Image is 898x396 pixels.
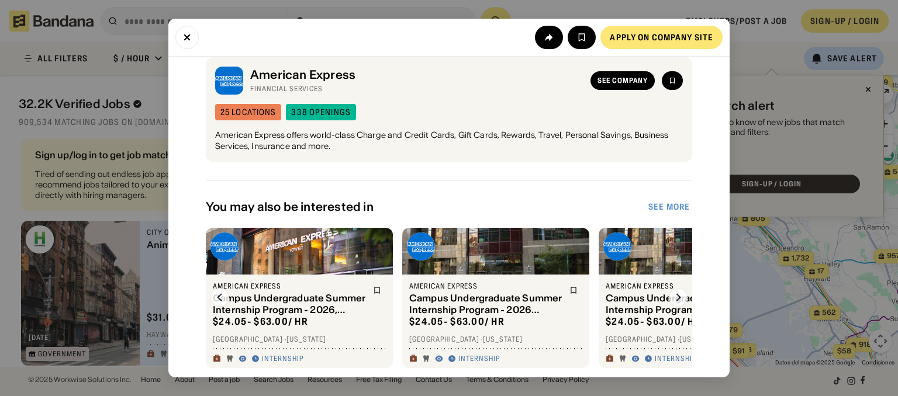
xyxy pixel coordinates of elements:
div: American Express [606,282,759,291]
div: See company [597,77,648,84]
div: 25 locations [220,108,276,116]
img: American Express logo [210,232,239,260]
div: [GEOGRAPHIC_DATA] · [US_STATE] [606,335,779,344]
a: American Express logoAmerican ExpressCampus Undergraduate Summer Internship Program - 2026, Finan... [206,228,393,368]
div: American Express offers world-class Charge and Credit Cards, Gift Cards, Rewards, Travel, Persona... [215,130,683,152]
button: Close [175,26,199,49]
img: Right Arrow [669,288,688,307]
div: Apply on company site [610,33,713,41]
div: $ 24.05 - $63.00 / hr [213,315,308,328]
a: American Express logoAmerican ExpressCampus Undergraduate Summer Internship Program - 2026 Enterp... [599,228,786,368]
div: Campus Undergraduate Summer Internship Program - 2026 Enterprise Control Management, American Exp... [606,293,759,315]
div: You may also be interested in [206,200,646,214]
div: [GEOGRAPHIC_DATA] · [US_STATE] [409,335,582,344]
div: See more [648,203,690,211]
img: American Express logo [407,232,435,260]
div: $ 24.05 - $63.00 / hr [409,315,505,328]
div: Internship [655,354,696,363]
div: Internship [262,354,303,363]
div: [GEOGRAPHIC_DATA] · [US_STATE] [213,335,386,344]
a: See company [590,71,655,90]
div: American Express [409,282,562,291]
div: Campus Undergraduate Summer Internship Program - 2026 Product Development, [GEOGRAPHIC_DATA] Cons... [409,293,562,315]
div: Financial Services [250,84,583,93]
a: American Express logoAmerican ExpressCampus Undergraduate Summer Internship Program - 2026 Produc... [402,228,589,368]
div: $ 24.05 - $63.00 / hr [606,315,701,328]
div: American Express [250,68,583,82]
img: Left Arrow [210,288,229,307]
div: American Express [213,282,366,291]
div: Campus Undergraduate Summer Internship Program - 2026, Finance [213,293,366,315]
img: American Express logo [603,232,631,260]
div: 338 openings [291,108,350,116]
img: American Express logo [215,67,243,95]
div: Internship [458,354,500,363]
